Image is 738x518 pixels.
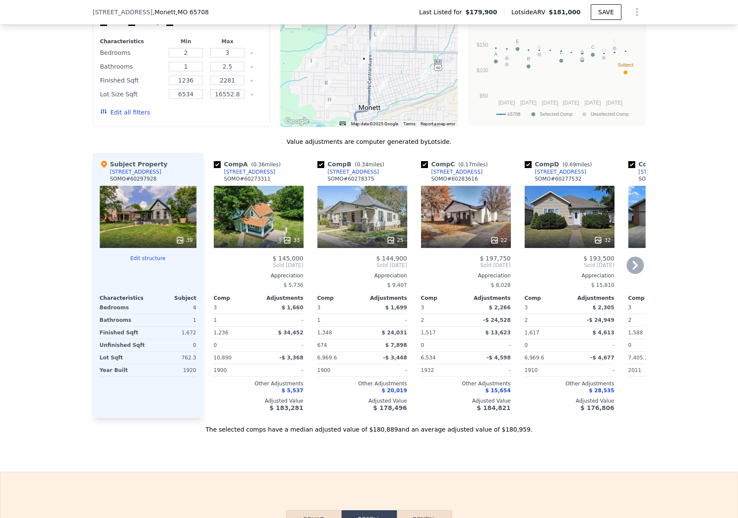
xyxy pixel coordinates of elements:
span: ( miles) [559,162,595,168]
span: $ 1,699 [385,305,407,311]
div: Other Adjustments [317,380,407,387]
span: 3 [317,305,321,311]
div: - [571,339,614,351]
text: B [527,56,530,61]
span: -$ 4,598 [487,355,510,361]
div: [STREET_ADDRESS] [224,168,276,175]
span: , MO 65708 [176,9,209,16]
span: $ 9,407 [387,282,407,288]
span: 0.36 [253,162,265,168]
span: -$ 3,448 [383,355,407,361]
span: Last Listed for [419,8,465,16]
div: 1910 [525,364,568,376]
div: Appreciation [421,272,511,279]
span: $ 15,810 [591,282,614,288]
span: 0.34 [357,162,368,168]
div: SOMO # 60297928 [110,175,157,182]
div: Appreciation [525,272,614,279]
div: 909 North Central Avenue [367,40,376,55]
div: 22 [490,236,507,245]
span: 1,588 [628,330,643,336]
span: 1,236 [214,330,228,336]
div: [STREET_ADDRESS] [639,168,690,175]
div: 32 [594,236,611,245]
div: 2 [525,314,568,326]
span: Map data ©2025 Google [351,121,398,126]
div: SOMO # 60283616 [431,175,478,182]
div: Comp B [317,160,388,168]
span: $ 183,281 [269,404,303,411]
span: [STREET_ADDRESS] [93,8,153,16]
span: $ 34,452 [278,330,304,336]
text: H [602,48,605,53]
div: Comp [628,295,673,302]
div: SOMO # 60273311 [224,175,271,182]
div: Adjusted Value [525,397,614,404]
div: Characteristics [100,295,148,302]
span: $ 176,806 [580,404,614,411]
div: - [260,364,304,376]
span: $ 184,821 [477,404,510,411]
span: 6,534 [421,355,436,361]
div: Characteristics [100,38,164,45]
span: $ 2,305 [592,305,614,311]
span: 3 [214,305,217,311]
div: Bathrooms [100,314,146,326]
div: Comp [525,295,570,302]
div: Comp A [214,160,284,168]
span: 0.17 [460,162,472,168]
div: [STREET_ADDRESS] [431,168,483,175]
button: SAVE [591,4,621,20]
div: [STREET_ADDRESS] [535,168,586,175]
span: $ 178,496 [373,404,407,411]
span: $ 2,266 [489,305,510,311]
div: - [364,314,407,326]
div: 1101 4th St [380,28,389,43]
div: Subject Property [100,160,168,168]
span: -$ 24,949 [587,317,614,323]
div: Adjusted Value [214,397,304,404]
span: $ 28,535 [589,388,614,394]
div: Other Adjustments [525,380,614,387]
span: $ 1,660 [282,305,303,311]
div: Comp [421,295,466,302]
div: 1920 [150,364,196,376]
div: Year Built [100,364,146,376]
span: 0 [421,342,424,348]
div: Bedrooms [100,47,164,59]
span: Sold [DATE] [317,262,407,269]
span: $ 193,500 [583,255,614,262]
button: Clear [250,79,253,83]
div: 1 [317,314,361,326]
span: $ 4,613 [592,330,614,336]
div: 1002 E Bond St [421,67,430,82]
span: Sold [DATE] [421,262,511,269]
div: Comp E [628,160,698,168]
text: L [613,38,615,43]
svg: A chart. [474,15,640,123]
div: Comp [214,295,259,302]
img: Google [282,116,311,127]
div: - [260,339,304,351]
div: Adjustments [570,295,614,302]
span: 3 [628,305,632,311]
div: Appreciation [214,272,304,279]
span: $ 145,000 [272,255,303,262]
div: 1,672 [150,327,196,339]
div: Appreciation [317,272,407,279]
text: $100 [476,67,488,73]
div: 1012 3rd St [371,30,380,45]
div: 2011 [628,364,671,376]
div: Adjustments [466,295,511,302]
text: $150 [476,42,488,48]
div: Bathrooms [100,60,164,73]
text: [DATE] [542,100,558,106]
span: ( miles) [455,162,491,168]
span: -$ 3,368 [279,355,303,361]
span: 674 [317,342,327,348]
span: $ 24,031 [382,330,407,336]
span: 6,969.6 [317,355,337,361]
div: 1 [214,314,257,326]
div: 711 Frisco Street [359,54,369,69]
